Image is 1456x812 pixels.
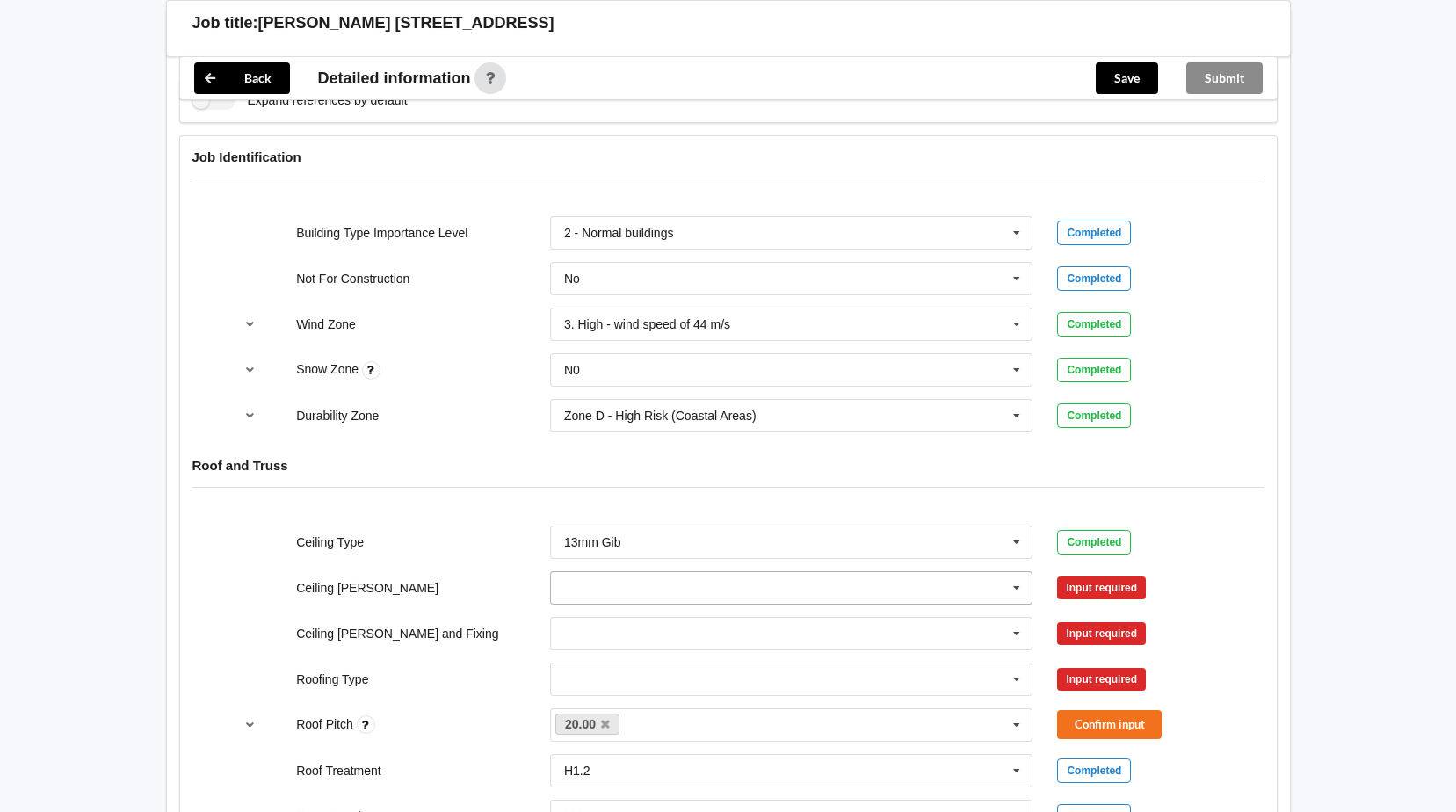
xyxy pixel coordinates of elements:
[1057,710,1162,739] button: Confirm input
[192,91,408,110] label: Expand references by default
[296,317,356,331] label: Wind Zone
[296,272,409,286] label: Not For Construction
[233,308,267,340] button: reference-toggle
[1057,221,1131,245] div: Completed
[296,535,364,549] label: Ceiling Type
[1057,530,1131,555] div: Completed
[192,457,1264,474] h4: Roof and Truss
[296,362,362,376] label: Snow Zone
[564,272,580,285] div: No
[555,714,620,735] a: 20.00
[296,226,467,240] label: Building Type Importance Level
[1096,62,1158,94] button: Save
[258,13,554,33] h3: [PERSON_NAME] [STREET_ADDRESS]
[564,765,590,777] div: H1.2
[564,536,621,548] div: 13mm Gib
[296,672,368,686] label: Roofing Type
[296,581,438,595] label: Ceiling [PERSON_NAME]
[194,62,290,94] button: Back
[564,410,757,422] div: Zone D - High Risk (Coastal Areas)
[1057,358,1131,382] div: Completed
[564,318,730,330] div: 3. High - wind speed of 44 m/s
[1057,668,1146,691] div: Input required
[1057,312,1131,337] div: Completed
[1057,266,1131,291] div: Completed
[233,709,267,741] button: reference-toggle
[296,764,381,778] label: Roof Treatment
[192,149,1264,165] h4: Job Identification
[1057,403,1131,428] div: Completed
[296,717,356,731] label: Roof Pitch
[233,354,267,386] button: reference-toggle
[192,13,258,33] h3: Job title:
[1057,622,1146,645] div: Input required
[296,627,498,641] label: Ceiling [PERSON_NAME] and Fixing
[564,227,674,239] div: 2 - Normal buildings
[318,70,471,86] span: Detailed information
[296,409,379,423] label: Durability Zone
[233,400,267,431] button: reference-toggle
[1057,576,1146,599] div: Input required
[1057,758,1131,783] div: Completed
[564,364,580,376] div: N0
